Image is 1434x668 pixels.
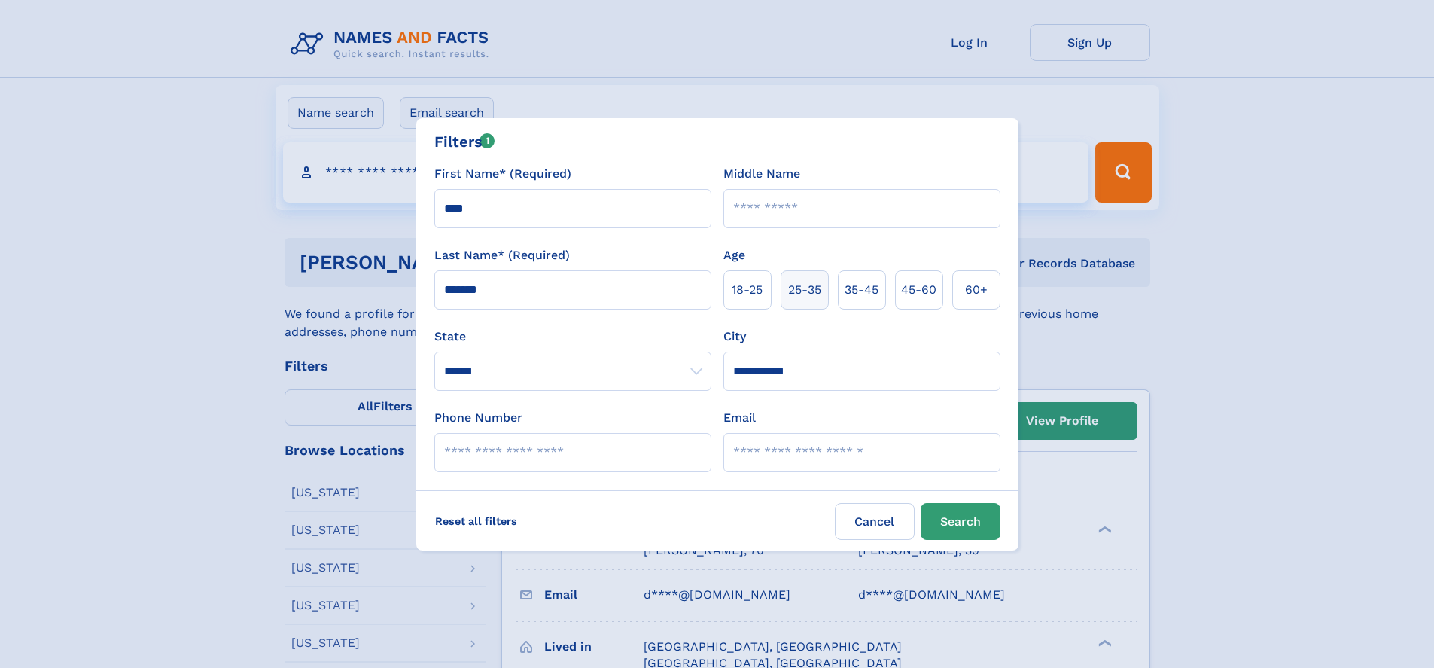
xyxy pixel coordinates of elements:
label: Middle Name [723,165,800,183]
label: State [434,328,711,346]
label: Age [723,246,745,264]
span: 18‑25 [732,281,763,299]
span: 60+ [965,281,988,299]
label: City [723,328,746,346]
span: 25‑35 [788,281,821,299]
label: First Name* (Required) [434,165,571,183]
label: Phone Number [434,409,522,427]
label: Email [723,409,756,427]
span: 35‑45 [845,281,878,299]
label: Cancel [835,503,915,540]
label: Last Name* (Required) [434,246,570,264]
span: 45‑60 [901,281,936,299]
button: Search [921,503,1000,540]
div: Filters [434,130,495,153]
label: Reset all filters [425,503,527,539]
